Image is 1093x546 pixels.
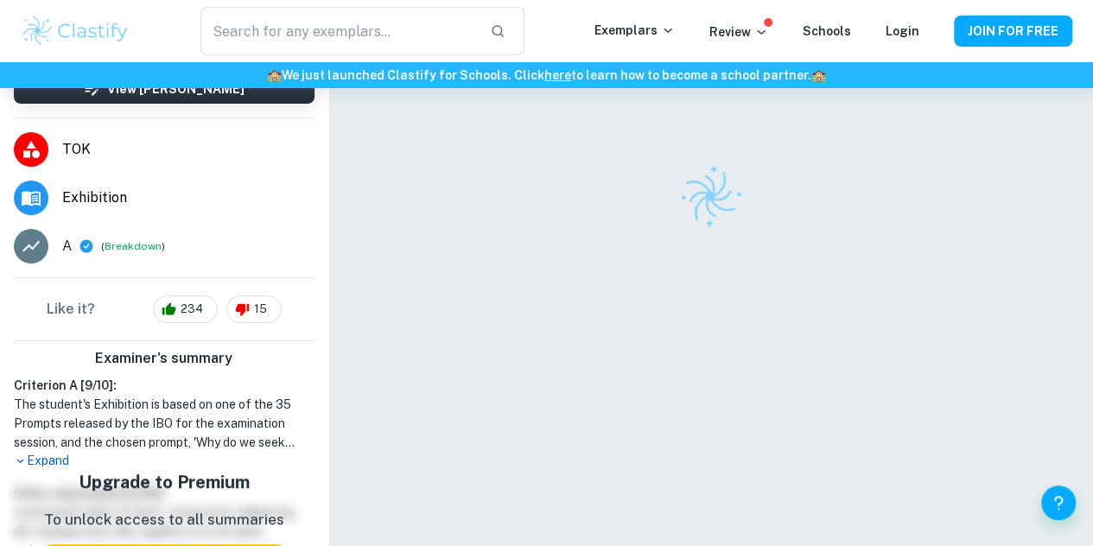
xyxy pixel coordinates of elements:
[14,74,315,104] button: View [PERSON_NAME]
[21,14,130,48] img: Clastify logo
[1041,486,1076,520] button: Help and Feedback
[62,236,72,257] p: A
[14,395,315,452] h1: The student's Exhibition is based on one of the 35 Prompts released by the IBO for the examinatio...
[267,68,282,82] span: 🏫
[62,139,315,160] span: TOK
[14,376,315,395] h6: Criterion A [ 9 / 10 ]:
[886,24,919,38] a: Login
[153,295,218,323] div: 234
[226,295,282,323] div: 15
[14,452,315,470] p: Expand
[7,348,321,369] h6: Examiner's summary
[668,154,753,239] img: Clastify logo
[44,509,284,531] p: To unlock access to all summaries
[245,301,276,318] span: 15
[954,16,1072,47] button: JOIN FOR FREE
[803,24,851,38] a: Schools
[594,21,675,40] p: Exemplars
[47,299,95,320] h6: Like it?
[3,66,1090,85] h6: We just launched Clastify for Schools. Click to learn how to become a school partner.
[171,301,213,318] span: 234
[544,68,571,82] a: here
[44,469,284,495] h5: Upgrade to Premium
[62,187,315,208] span: Exhibition
[709,22,768,41] p: Review
[107,79,245,98] h6: View [PERSON_NAME]
[101,238,165,255] span: ( )
[811,68,826,82] span: 🏫
[200,7,477,55] input: Search for any exemplars...
[105,238,162,254] button: Breakdown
